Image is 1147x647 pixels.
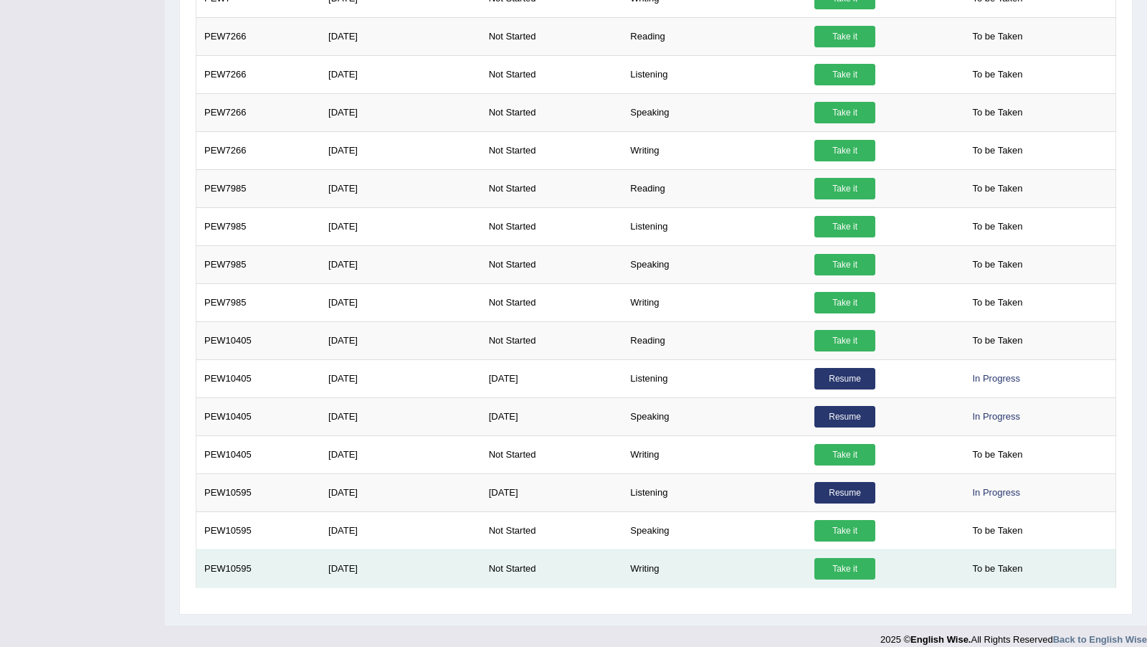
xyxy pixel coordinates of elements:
td: [DATE] [320,397,481,435]
td: Not Started [481,435,623,473]
td: PEW7985 [196,207,321,245]
td: [DATE] [320,93,481,131]
td: Not Started [481,549,623,587]
td: PEW10405 [196,359,321,397]
td: [DATE] [320,549,481,587]
span: To be Taken [966,444,1030,466]
a: Take it [814,26,875,47]
td: Listening [622,207,806,245]
td: Not Started [481,17,623,55]
td: Speaking [622,245,806,283]
td: Not Started [481,321,623,359]
a: Take it [814,64,875,85]
a: Take it [814,102,875,123]
td: PEW10595 [196,549,321,587]
td: [DATE] [320,245,481,283]
span: To be Taken [966,292,1030,313]
td: Listening [622,359,806,397]
a: Resume [814,406,875,428]
a: Take it [814,178,875,199]
td: Not Started [481,131,623,169]
div: In Progress [966,482,1027,504]
td: Reading [622,169,806,207]
span: To be Taken [966,254,1030,275]
td: [DATE] [320,511,481,549]
td: [DATE] [320,207,481,245]
td: Not Started [481,169,623,207]
td: [DATE] [481,359,623,397]
td: [DATE] [481,473,623,511]
span: To be Taken [966,64,1030,85]
a: Take it [814,520,875,542]
td: PEW10405 [196,397,321,435]
span: To be Taken [966,520,1030,542]
a: Take it [814,330,875,351]
td: Speaking [622,93,806,131]
td: [DATE] [320,17,481,55]
td: PEW10405 [196,435,321,473]
span: To be Taken [966,216,1030,237]
td: PEW7985 [196,245,321,283]
td: Reading [622,17,806,55]
span: To be Taken [966,330,1030,351]
a: Take it [814,444,875,466]
td: [DATE] [320,55,481,93]
td: [DATE] [320,131,481,169]
td: PEW7985 [196,169,321,207]
a: Take it [814,292,875,313]
td: Speaking [622,397,806,435]
td: Writing [622,549,806,587]
td: [DATE] [320,359,481,397]
a: Back to English Wise [1053,634,1147,645]
td: [DATE] [320,169,481,207]
td: PEW7266 [196,93,321,131]
a: Take it [814,140,875,161]
td: Listening [622,55,806,93]
td: [DATE] [481,397,623,435]
strong: English Wise. [910,634,971,645]
td: PEW10595 [196,511,321,549]
a: Take it [814,558,875,580]
a: Resume [814,482,875,504]
td: [DATE] [320,321,481,359]
span: To be Taken [966,102,1030,123]
td: [DATE] [320,473,481,511]
span: To be Taken [966,558,1030,580]
div: In Progress [966,368,1027,389]
td: PEW7266 [196,17,321,55]
a: Resume [814,368,875,389]
td: Not Started [481,511,623,549]
span: To be Taken [966,178,1030,199]
td: Speaking [622,511,806,549]
div: 2025 © All Rights Reserved [880,625,1147,646]
td: PEW7266 [196,55,321,93]
td: Listening [622,473,806,511]
td: Reading [622,321,806,359]
td: Not Started [481,55,623,93]
a: Take it [814,254,875,275]
td: Not Started [481,93,623,131]
td: PEW10405 [196,321,321,359]
span: To be Taken [966,26,1030,47]
div: In Progress [966,406,1027,428]
td: Not Started [481,283,623,321]
td: [DATE] [320,435,481,473]
span: To be Taken [966,140,1030,161]
td: [DATE] [320,283,481,321]
td: Writing [622,435,806,473]
td: Not Started [481,245,623,283]
td: PEW7985 [196,283,321,321]
td: Not Started [481,207,623,245]
td: Writing [622,131,806,169]
a: Take it [814,216,875,237]
td: Writing [622,283,806,321]
td: PEW10595 [196,473,321,511]
td: PEW7266 [196,131,321,169]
